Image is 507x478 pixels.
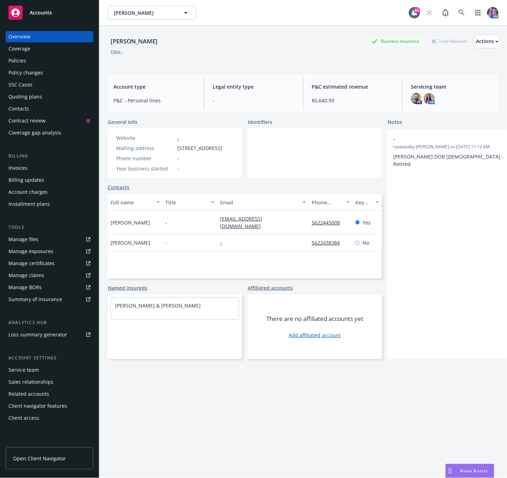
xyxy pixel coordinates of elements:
button: Phone number [309,194,353,211]
span: [PERSON_NAME] [114,9,175,17]
div: [PERSON_NAME] [108,37,160,46]
div: Invoices [8,162,28,174]
div: Analytics hub [6,319,93,326]
div: Key contact [355,199,371,206]
span: - [165,239,167,246]
span: P&C - Personal lines [113,97,195,104]
span: [PERSON_NAME] DOB [DEMOGRAPHIC_DATA] - Retired [393,153,505,167]
div: Installment plans [8,198,50,210]
a: Policies [6,55,93,66]
a: Summary of insurance [6,294,93,305]
button: Title [163,194,217,211]
span: Open Client Navigator [13,455,66,462]
span: There are no affiliated accounts yet [266,315,363,323]
span: Yes [362,219,371,226]
span: Identifiers [248,118,272,126]
span: Servicing team [411,83,493,90]
a: Account charges [6,186,93,198]
div: Email [220,199,298,206]
div: Summary of insurance [8,294,62,305]
a: Report a Bug [438,6,453,20]
button: Email [217,194,309,211]
span: - [165,219,167,226]
div: Related accounts [8,388,49,400]
div: Client navigator features [8,400,67,412]
a: Service team [6,364,93,376]
a: Client access [6,412,93,424]
div: Contract review [8,115,46,126]
a: Related accounts [6,388,93,400]
a: Billing updates [6,174,93,186]
a: 5622445008 [312,219,346,226]
div: Business Insurance [368,37,423,46]
a: Invoices [6,162,93,174]
span: General info [108,118,137,126]
div: Manage BORs [8,282,42,293]
div: Coverage gap analysis [8,127,61,138]
span: Legal entity type [213,83,295,90]
div: Total Rewards [428,37,470,46]
a: Manage files [6,234,93,245]
span: - [177,165,179,172]
a: Named insureds [108,284,147,292]
div: Phone number [116,155,175,162]
a: Start snowing [422,6,436,20]
div: 65 [414,7,420,13]
div: Phone number [312,199,342,206]
a: Policy changes [6,67,93,78]
span: [STREET_ADDRESS] [177,144,222,152]
span: [PERSON_NAME] [111,219,150,226]
div: Policy changes [8,67,43,78]
span: - [177,155,179,162]
div: Billing [6,153,93,160]
button: Actions [476,34,499,48]
div: Sales relationships [8,376,53,388]
div: Actions [476,35,499,48]
a: Quoting plans [6,91,93,102]
div: SSC Cases [8,79,33,90]
div: Mailing address [116,144,175,152]
a: [PERSON_NAME] & [PERSON_NAME] [115,302,201,309]
span: Account type [113,83,195,90]
a: Contacts [6,103,93,114]
a: Accounts [6,3,93,23]
div: Manage certificates [8,258,55,269]
button: [PERSON_NAME] [108,6,196,20]
a: Coverage [6,43,93,54]
div: Overview [8,31,30,42]
a: Manage claims [6,270,93,281]
span: [PERSON_NAME] [111,239,150,246]
div: Coverage [8,43,30,54]
span: Nova Assist [460,468,488,474]
span: Notes [388,118,402,127]
a: Manage exposures [6,246,93,257]
button: Full name [108,194,163,211]
a: - [220,239,228,246]
a: Manage BORs [6,282,93,293]
span: No [362,239,369,246]
a: Switch app [471,6,485,20]
div: Website [116,134,175,142]
div: Quoting plans [8,91,42,102]
button: Nova Assist [446,464,494,478]
button: Key contact [353,194,382,211]
a: Affiliated accounts [248,284,293,292]
span: P&C estimated revenue [312,83,394,90]
span: - [393,135,498,143]
img: photo [411,93,422,104]
div: Manage claims [8,270,44,281]
a: Loss summary generator [6,329,93,340]
a: 5622438384 [312,239,346,246]
div: Drag to move [446,464,455,478]
div: Policies [8,55,26,66]
a: SSC Cases [6,79,93,90]
a: Client navigator features [6,400,93,412]
img: photo [424,93,435,104]
a: Installment plans [6,198,93,210]
span: Accounts [30,10,52,16]
a: Sales relationships [6,376,93,388]
a: Add affiliated account [289,331,341,339]
a: Manage certificates [6,258,93,269]
img: photo [487,7,499,18]
a: [EMAIL_ADDRESS][DOMAIN_NAME] [220,215,266,229]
